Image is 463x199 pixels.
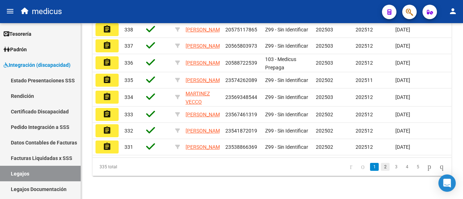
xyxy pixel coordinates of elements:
span: [PERSON_NAME] [186,43,224,49]
span: 334 [124,94,133,100]
span: 202512 [356,144,373,150]
li: page 3 [391,161,402,173]
a: 1 [370,163,379,171]
div: Open Intercom Messenger [438,174,456,192]
span: 202503 [316,43,333,49]
span: 202512 [356,27,373,33]
span: [PERSON_NAME] [186,144,224,150]
mat-icon: assignment [103,126,111,135]
span: 103 - Medicus Prepaga [265,56,296,70]
span: Tesorería [4,30,31,38]
span: 332 [124,128,133,134]
span: Z99 - Sin Identificar [265,144,308,150]
li: page 5 [412,161,423,173]
a: 3 [392,163,400,171]
span: [PERSON_NAME] [186,60,224,66]
span: [PERSON_NAME] [186,27,224,33]
span: 202512 [356,94,373,100]
mat-icon: assignment [103,110,111,118]
span: Z99 - Sin Identificar [265,27,308,33]
span: 337 [124,43,133,49]
span: 202512 [356,128,373,134]
span: 202511 [356,77,373,83]
span: 202503 [316,27,333,33]
span: 202502 [316,77,333,83]
mat-icon: assignment [103,41,111,50]
a: go to first page [347,163,356,171]
span: [DATE] [395,77,410,83]
mat-icon: menu [6,7,14,16]
mat-icon: assignment [103,75,111,84]
span: 335 [124,77,133,83]
span: [PERSON_NAME] [186,112,224,117]
span: 338 [124,27,133,33]
span: 333 [124,112,133,117]
mat-icon: assignment [103,58,111,67]
span: medicus [32,4,62,20]
span: 202502 [316,128,333,134]
a: go to last page [437,163,447,171]
span: [PERSON_NAME] [186,77,224,83]
span: 20588722539 [225,60,257,66]
li: page 4 [402,161,412,173]
span: [DATE] [395,43,410,49]
span: [DATE] [395,128,410,134]
span: [DATE] [395,144,410,150]
span: [DATE] [395,112,410,117]
span: 202502 [316,112,333,117]
li: page 2 [380,161,391,173]
span: 202512 [356,112,373,117]
a: 4 [403,163,411,171]
a: go to next page [424,163,434,171]
span: Z99 - Sin Identificar [265,128,308,134]
mat-icon: assignment [103,92,111,101]
span: 202503 [316,94,333,100]
mat-icon: assignment [103,25,111,34]
span: 23538866369 [225,144,257,150]
span: [DATE] [395,60,410,66]
span: [DATE] [395,94,410,100]
span: 20565803973 [225,43,257,49]
span: Z99 - Sin Identificar [265,94,308,100]
li: page 1 [369,161,380,173]
a: 2 [381,163,390,171]
span: Z99 - Sin Identificar [265,77,308,83]
a: go to previous page [358,163,368,171]
span: 202512 [356,43,373,49]
mat-icon: assignment [103,142,111,151]
span: Z99 - Sin Identificar [265,43,308,49]
span: 202512 [356,60,373,66]
span: 23541872019 [225,128,257,134]
span: Z99 - Sin Identificar [265,112,308,117]
span: Integración (discapacidad) [4,61,71,69]
a: 5 [413,163,422,171]
span: [PERSON_NAME] [186,128,224,134]
span: 202502 [316,144,333,150]
span: [DATE] [395,27,410,33]
span: MARTINEZ VECCO [PERSON_NAME] [186,91,224,113]
span: 23567461319 [225,112,257,117]
span: 331 [124,144,133,150]
div: 335 total [93,158,163,176]
span: 23574262089 [225,77,257,83]
span: 20575117865 [225,27,257,33]
span: 23569348544 [225,94,257,100]
mat-icon: person [449,7,457,16]
span: 202503 [316,60,333,66]
span: 336 [124,60,133,66]
span: Padrón [4,46,27,53]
